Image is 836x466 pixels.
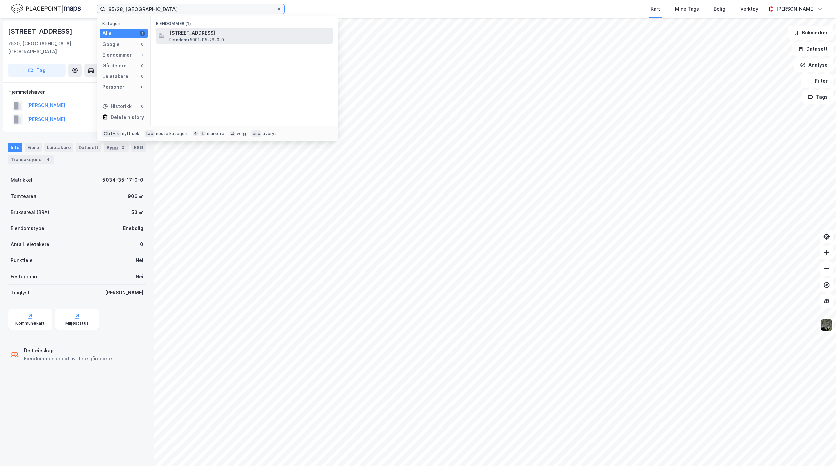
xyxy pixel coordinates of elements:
[8,143,22,152] div: Info
[151,16,338,28] div: Eiendommer (1)
[140,63,145,68] div: 0
[102,102,132,110] div: Historikk
[803,434,836,466] iframe: Chat Widget
[145,130,155,137] div: tab
[102,40,120,48] div: Google
[131,143,146,152] div: ESG
[788,26,833,40] button: Bokmerker
[11,208,49,216] div: Bruksareal (BRA)
[123,224,143,232] div: Enebolig
[792,42,833,56] button: Datasett
[11,192,38,200] div: Tomteareal
[105,289,143,297] div: [PERSON_NAME]
[820,319,833,331] img: 9k=
[102,62,127,70] div: Gårdeiere
[128,192,143,200] div: 906 ㎡
[8,88,146,96] div: Hjemmelshaver
[119,144,126,151] div: 2
[675,5,699,13] div: Mine Tags
[102,21,148,26] div: Kategori
[8,155,54,164] div: Transaksjoner
[131,208,143,216] div: 53 ㎡
[11,273,37,281] div: Festegrunn
[156,131,188,136] div: neste kategori
[651,5,660,13] div: Kart
[104,143,129,152] div: Bygg
[740,5,758,13] div: Verktøy
[803,434,836,466] div: Kontrollprogram for chat
[102,83,124,91] div: Personer
[102,130,121,137] div: Ctrl + k
[24,346,112,355] div: Delt eieskap
[140,240,143,248] div: 0
[794,58,833,72] button: Analyse
[11,176,32,184] div: Matrikkel
[106,4,276,14] input: Søk på adresse, matrikkel, gårdeiere, leietakere eller personer
[102,51,132,59] div: Eiendommer
[11,240,49,248] div: Antall leietakere
[263,131,276,136] div: avbryt
[102,29,112,37] div: Alle
[76,143,101,152] div: Datasett
[11,256,33,264] div: Punktleie
[802,90,833,104] button: Tags
[45,156,51,163] div: 4
[25,143,42,152] div: Eiere
[65,321,89,326] div: Miljøstatus
[24,355,112,363] div: Eiendommen er eid av flere gårdeiere
[11,289,30,297] div: Tinglyst
[8,40,114,56] div: 7530, [GEOGRAPHIC_DATA], [GEOGRAPHIC_DATA]
[15,321,45,326] div: Kommunekart
[169,29,330,37] span: [STREET_ADDRESS]
[111,113,144,121] div: Delete history
[102,72,128,80] div: Leietakere
[140,74,145,79] div: 0
[140,42,145,47] div: 0
[237,131,246,136] div: velg
[140,31,145,36] div: 1
[8,26,74,37] div: [STREET_ADDRESS]
[122,131,140,136] div: nytt søk
[207,131,224,136] div: markere
[140,52,145,58] div: 1
[169,37,224,43] span: Eiendom • 5001-85-28-0-0
[8,64,66,77] button: Tag
[776,5,815,13] div: [PERSON_NAME]
[140,104,145,109] div: 0
[136,256,143,264] div: Nei
[11,224,44,232] div: Eiendomstype
[714,5,725,13] div: Bolig
[136,273,143,281] div: Nei
[140,84,145,90] div: 0
[11,3,81,15] img: logo.f888ab2527a4732fd821a326f86c7f29.svg
[102,176,143,184] div: 5034-35-17-0-0
[44,143,73,152] div: Leietakere
[251,130,262,137] div: esc
[801,74,833,88] button: Filter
